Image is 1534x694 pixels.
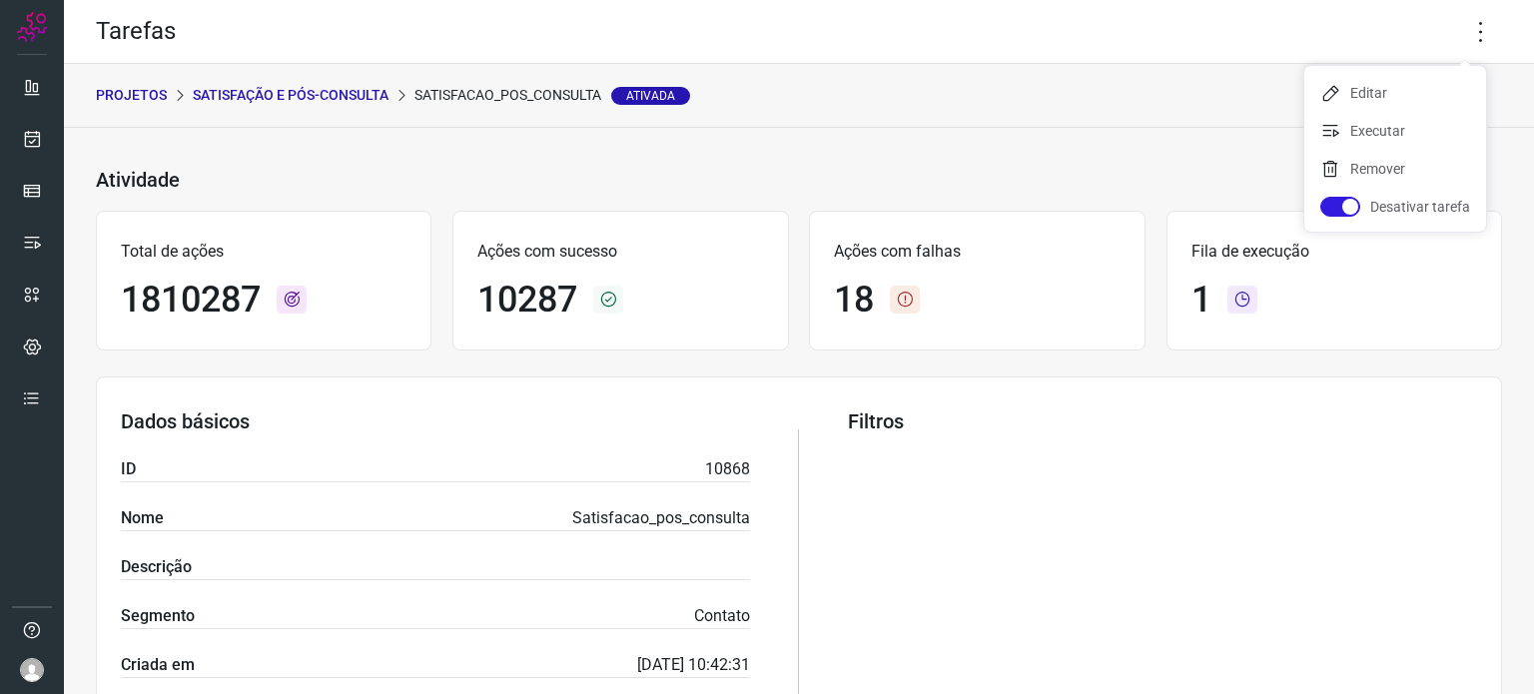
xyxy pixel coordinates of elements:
[121,409,750,433] h3: Dados básicos
[414,85,690,106] p: Satisfacao_pos_consulta
[1304,191,1486,223] li: Desativar tarefa
[637,653,750,677] p: [DATE] 10:42:31
[96,85,167,106] p: PROJETOS
[848,409,1477,433] h3: Filtros
[1191,279,1211,322] h1: 1
[96,168,180,192] h3: Atividade
[834,240,1120,264] p: Ações com falhas
[834,279,874,322] h1: 18
[1304,77,1486,109] li: Editar
[96,17,176,46] h2: Tarefas
[121,604,195,628] label: Segmento
[121,279,261,322] h1: 1810287
[193,85,388,106] p: Satisfação e Pós-Consulta
[121,240,406,264] p: Total de ações
[611,87,690,105] span: Ativada
[694,604,750,628] p: Contato
[121,555,192,579] label: Descrição
[477,240,763,264] p: Ações com sucesso
[121,653,195,677] label: Criada em
[477,279,577,322] h1: 10287
[121,506,164,530] label: Nome
[1304,115,1486,147] li: Executar
[121,457,136,481] label: ID
[17,12,47,42] img: Logo
[705,457,750,481] p: 10868
[1304,153,1486,185] li: Remover
[20,658,44,682] img: avatar-user-boy.jpg
[1191,240,1477,264] p: Fila de execução
[572,506,750,530] p: Satisfacao_pos_consulta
